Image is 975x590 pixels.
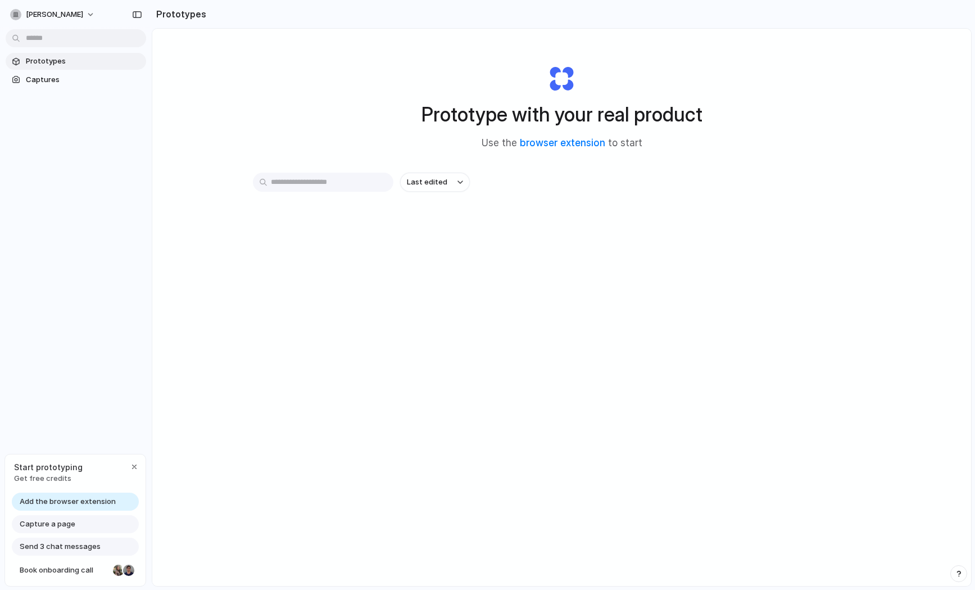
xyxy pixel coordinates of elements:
[407,177,447,188] span: Last edited
[6,71,146,88] a: Captures
[20,541,101,552] span: Send 3 chat messages
[20,565,108,576] span: Book onboarding call
[12,561,139,579] a: Book onboarding call
[400,173,470,192] button: Last edited
[26,9,83,20] span: [PERSON_NAME]
[26,56,142,67] span: Prototypes
[6,53,146,70] a: Prototypes
[20,496,116,507] span: Add the browser extension
[20,519,75,530] span: Capture a page
[14,473,83,484] span: Get free credits
[26,74,142,85] span: Captures
[152,7,206,21] h2: Prototypes
[520,137,605,148] a: browser extension
[14,461,83,473] span: Start prototyping
[6,6,101,24] button: [PERSON_NAME]
[482,136,642,151] span: Use the to start
[122,564,135,577] div: Christian Iacullo
[112,564,125,577] div: Nicole Kubica
[421,100,702,129] h1: Prototype with your real product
